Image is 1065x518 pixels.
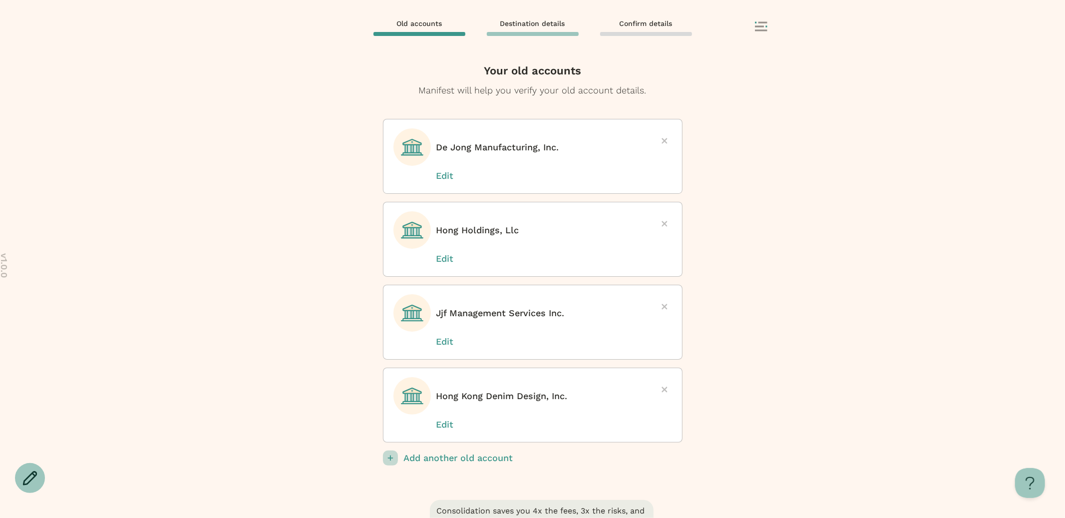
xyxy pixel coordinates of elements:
[436,418,486,431] button: Edit
[396,19,442,28] span: Old accounts
[389,84,677,97] p: Manifest will help you verify your old account details.
[436,335,486,348] button: Edit
[500,19,565,28] span: Destination details
[383,63,683,79] h4: Your old accounts
[436,307,565,320] p: Jjf Management Services Inc.
[436,141,559,154] p: De Jong Manufacturing, Inc.
[436,390,568,403] p: Hong Kong Denim Design, Inc.
[404,451,683,466] p: Add another old account
[436,252,486,265] button: Edit
[436,224,519,237] p: Hong Holdings, Llc
[620,19,673,28] span: Confirm details
[436,169,486,182] button: Edit
[1015,468,1045,498] iframe: Help Scout Beacon - Open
